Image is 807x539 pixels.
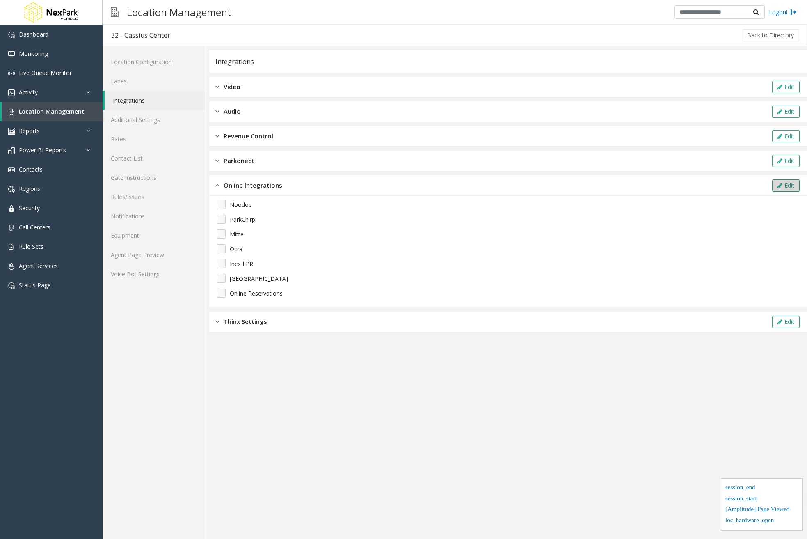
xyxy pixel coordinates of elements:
[19,262,58,270] span: Agent Services
[111,30,170,41] div: 32 - Cassius Center
[224,107,241,116] span: Audio
[19,185,40,193] span: Regions
[19,50,48,57] span: Monitoring
[103,245,205,264] a: Agent Page Preview
[769,8,797,16] a: Logout
[103,149,205,168] a: Contact List
[19,88,38,96] span: Activity
[215,131,219,141] img: closed
[19,69,72,77] span: Live Queue Monitor
[224,131,273,141] span: Revenue Control
[772,155,800,167] button: Edit
[111,2,119,22] img: pageIcon
[725,516,798,527] div: loc_hardware_open
[8,109,15,115] img: 'icon'
[725,505,798,516] div: [Amplitude] Page Viewed
[103,129,205,149] a: Rates
[8,167,15,173] img: 'icon'
[215,82,219,92] img: closed
[8,282,15,289] img: 'icon'
[224,82,240,92] span: Video
[772,81,800,93] button: Edit
[8,263,15,270] img: 'icon'
[230,200,252,209] span: Noodoe
[725,483,798,494] div: session_end
[224,181,282,190] span: Online Integrations
[103,206,205,226] a: Notifications
[19,223,50,231] span: Call Centers
[230,230,244,239] span: Mitte
[8,147,15,154] img: 'icon'
[8,51,15,57] img: 'icon'
[725,494,798,505] div: session_start
[772,316,800,328] button: Edit
[103,168,205,187] a: Gate Instructions
[2,102,103,121] a: Location Management
[224,317,267,326] span: Thinx Settings
[230,259,253,268] span: Inex LPR
[215,56,254,67] div: Integrations
[103,71,205,91] a: Lanes
[230,289,283,298] span: Online Reservations
[8,32,15,38] img: 'icon'
[742,29,799,41] button: Back to Directory
[215,156,219,165] img: closed
[772,130,800,142] button: Edit
[19,127,40,135] span: Reports
[8,225,15,231] img: 'icon'
[790,8,797,16] img: logout
[19,204,40,212] span: Security
[8,128,15,135] img: 'icon'
[8,89,15,96] img: 'icon'
[123,2,235,22] h3: Location Management
[19,108,85,115] span: Location Management
[103,264,205,284] a: Voice Bot Settings
[103,226,205,245] a: Equipment
[19,30,48,38] span: Dashboard
[230,245,242,253] span: Ocra
[215,181,219,190] img: opened
[772,179,800,192] button: Edit
[19,146,66,154] span: Power BI Reports
[103,110,205,129] a: Additional Settings
[772,106,800,118] button: Edit
[19,243,43,250] span: Rule Sets
[215,317,219,326] img: closed
[8,70,15,77] img: 'icon'
[103,52,205,71] a: Location Configuration
[19,165,43,173] span: Contacts
[8,186,15,193] img: 'icon'
[230,215,255,224] span: ParkChirp
[8,244,15,250] img: 'icon'
[105,91,205,110] a: Integrations
[215,107,219,116] img: closed
[230,274,288,283] span: [GEOGRAPHIC_DATA]
[19,281,51,289] span: Status Page
[103,187,205,206] a: Rules/Issues
[8,205,15,212] img: 'icon'
[224,156,254,165] span: Parkonect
